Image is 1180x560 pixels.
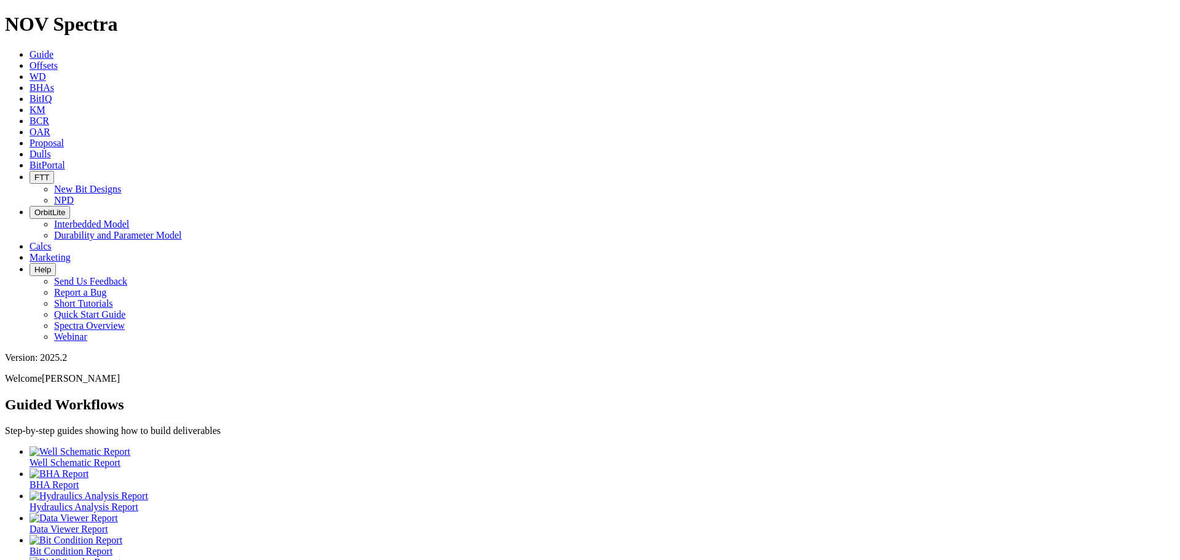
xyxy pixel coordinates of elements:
a: BHA Report BHA Report [29,468,1175,490]
a: Short Tutorials [54,298,113,309]
a: Well Schematic Report Well Schematic Report [29,446,1175,468]
img: Bit Condition Report [29,535,122,546]
img: BHA Report [29,468,88,479]
h1: NOV Spectra [5,13,1175,36]
img: Well Schematic Report [29,446,130,457]
span: [PERSON_NAME] [42,373,120,384]
button: FTT [29,171,54,184]
a: BitIQ [29,93,52,104]
span: Help [34,265,51,274]
a: Offsets [29,60,58,71]
a: Send Us Feedback [54,276,127,286]
span: BHA Report [29,479,79,490]
a: BCR [29,116,49,126]
a: Dulls [29,149,51,159]
button: OrbitLite [29,206,70,219]
a: Hydraulics Analysis Report Hydraulics Analysis Report [29,491,1175,512]
a: Marketing [29,252,71,262]
a: BHAs [29,82,54,93]
img: Data Viewer Report [29,513,118,524]
a: Data Viewer Report Data Viewer Report [29,513,1175,534]
a: New Bit Designs [54,184,121,194]
a: OAR [29,127,50,137]
a: Durability and Parameter Model [54,230,182,240]
a: Spectra Overview [54,320,125,331]
a: Webinar [54,331,87,342]
a: Quick Start Guide [54,309,125,320]
a: WD [29,71,46,82]
a: Interbedded Model [54,219,129,229]
a: Proposal [29,138,64,148]
a: Guide [29,49,53,60]
a: Calcs [29,241,52,251]
span: Bit Condition Report [29,546,112,556]
span: FTT [34,173,49,182]
span: Hydraulics Analysis Report [29,502,138,512]
span: Data Viewer Report [29,524,108,534]
img: Hydraulics Analysis Report [29,491,148,502]
button: Help [29,263,56,276]
a: Report a Bug [54,287,106,298]
a: NPD [54,195,74,205]
span: OrbitLite [34,208,65,217]
h2: Guided Workflows [5,396,1175,413]
a: Bit Condition Report Bit Condition Report [29,535,1175,556]
p: Step-by-step guides showing how to build deliverables [5,425,1175,436]
a: KM [29,105,45,115]
div: Version: 2025.2 [5,352,1175,363]
a: BitPortal [29,160,65,170]
span: Well Schematic Report [29,457,120,468]
p: Welcome [5,373,1175,384]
